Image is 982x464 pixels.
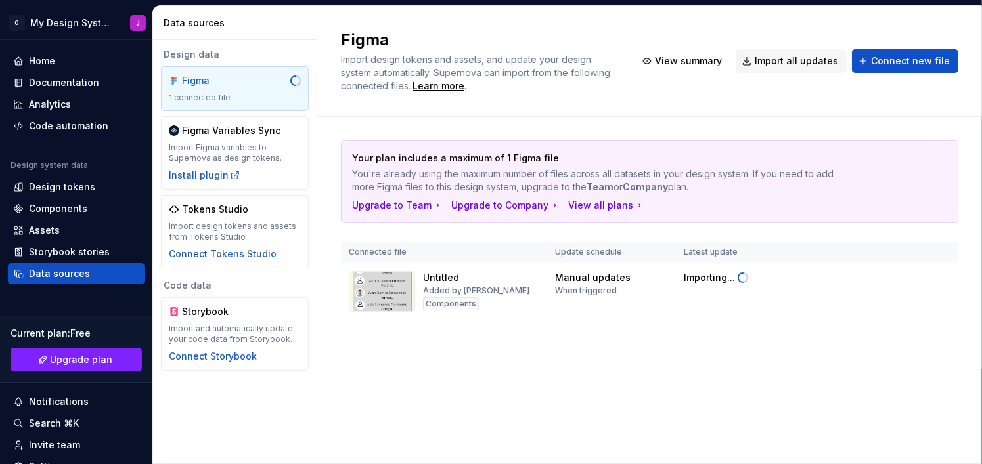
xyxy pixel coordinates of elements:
a: Figma1 connected file [161,66,309,111]
button: View summary [636,49,730,73]
div: O [9,15,25,31]
div: Home [29,54,55,68]
a: Design tokens [8,177,145,198]
div: Data sources [164,16,311,30]
th: Connected file [341,242,547,263]
span: . [411,81,466,91]
button: Search ⌘K [8,413,145,434]
div: Design system data [11,160,88,171]
a: Components [8,198,145,219]
a: Documentation [8,72,145,93]
span: Upgrade plan [51,353,113,366]
div: J [136,18,140,28]
a: StorybookImport and automatically update your code data from Storybook.Connect Storybook [161,297,309,371]
div: When triggered [555,285,617,296]
div: Code data [161,279,309,292]
button: Import all updates [736,49,847,73]
div: Invite team [29,438,80,452]
a: Code automation [8,116,145,137]
div: Assets [29,224,60,237]
div: Code automation [29,119,108,133]
div: Data sources [29,267,90,280]
div: Components [423,297,479,310]
th: Latest update [676,242,809,263]
div: Manual updates [555,271,631,284]
div: Untitled [423,271,459,284]
div: Figma Variables Sync [182,124,280,137]
div: Import design tokens and assets from Tokens Studio [169,221,301,242]
a: Upgrade plan [11,348,142,371]
button: Connect new file [852,49,958,73]
div: Components [29,202,87,215]
span: Import all updates [755,54,838,68]
a: Figma Variables SyncImport Figma variables to Supernova as design tokens.Install plugin [161,116,309,190]
a: Tokens StudioImport design tokens and assets from Tokens StudioConnect Tokens Studio [161,195,309,268]
div: Current plan : Free [11,327,142,340]
div: Analytics [29,98,71,111]
h2: Figma [341,30,620,51]
div: Design data [161,48,309,61]
p: Your plan includes a maximum of 1 Figma file [352,152,855,165]
div: Import and automatically update your code data from Storybook. [169,324,301,345]
span: View summary [655,54,722,68]
button: Install plugin [169,169,240,182]
div: Figma [182,74,245,87]
a: Data sources [8,263,145,284]
div: Import Figma variables to Supernova as design tokens. [169,142,301,163]
button: OMy Design SystemJ [3,9,150,37]
div: Storybook [182,305,245,318]
b: Team [587,181,614,192]
div: My Design System [30,16,114,30]
div: Documentation [29,76,99,89]
div: Design tokens [29,180,95,194]
span: Import design tokens and assets, and update your design system automatically. Supernova can impor... [341,54,613,91]
button: Upgrade to Company [451,199,560,212]
button: Upgrade to Team [352,199,443,212]
div: Search ⌘K [29,417,79,430]
a: Assets [8,220,145,241]
a: Invite team [8,434,145,455]
a: Storybook stories [8,242,145,263]
button: View all plans [568,199,645,212]
div: 1 connected file [169,93,301,103]
div: Added by [PERSON_NAME] [423,285,529,296]
div: Importing... [684,271,735,284]
a: Home [8,51,145,72]
button: Connect Tokens Studio [169,247,277,261]
button: Connect Storybook [169,350,257,363]
div: Tokens Studio [182,203,248,216]
button: Notifications [8,391,145,412]
th: Update schedule [547,242,676,263]
div: Notifications [29,395,89,408]
a: Analytics [8,94,145,115]
a: Learn more [413,79,464,93]
span: Connect new file [871,54,950,68]
p: You're already using the maximum number of files across all datasets in your design system. If yo... [352,167,855,194]
div: Storybook stories [29,245,110,259]
b: Company [623,181,668,192]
